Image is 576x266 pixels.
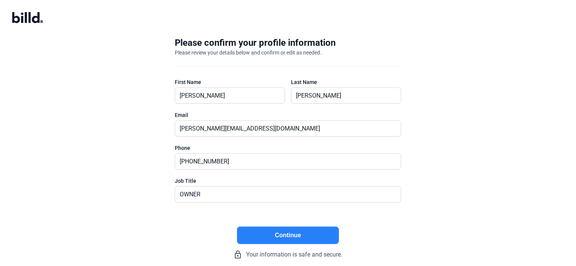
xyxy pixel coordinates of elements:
div: Please confirm your profile information [175,37,336,49]
button: Continue [237,227,339,244]
div: Last Name [291,78,401,86]
div: Please review your details below and confirm or edit as needed. [175,49,322,56]
div: Your information is safe and secure. [175,250,401,259]
div: First Name [175,78,285,86]
div: Phone [175,144,401,152]
div: Job Title [175,177,401,185]
input: (XXX) XXX-XXXX [175,154,393,169]
div: Email [175,111,401,119]
mat-icon: lock_outline [234,250,243,259]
